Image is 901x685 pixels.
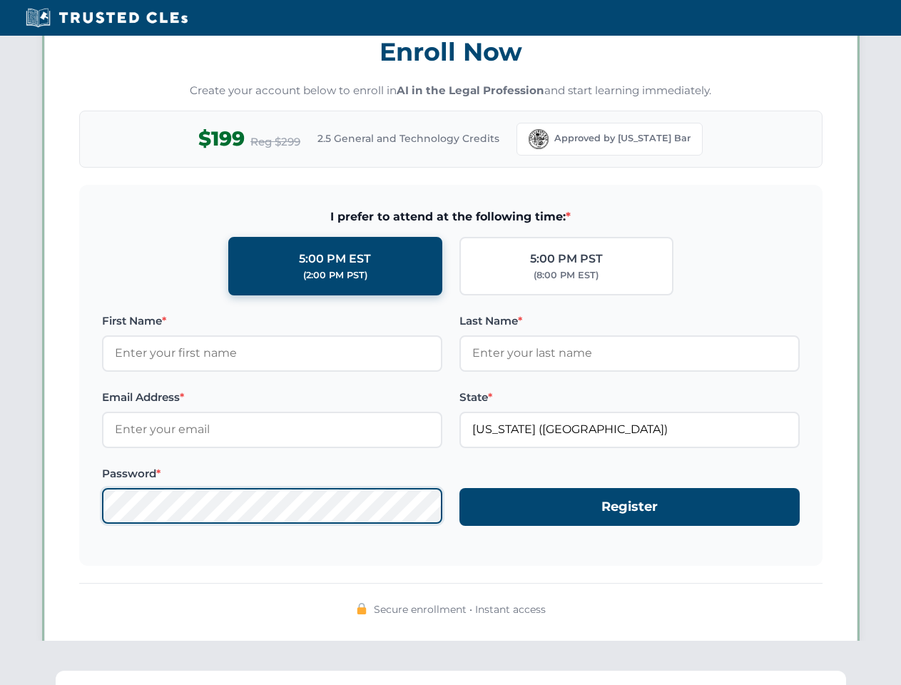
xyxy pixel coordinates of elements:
[459,488,800,526] button: Register
[459,412,800,447] input: Florida (FL)
[459,313,800,330] label: Last Name
[529,129,549,149] img: Florida Bar
[397,83,544,97] strong: AI in the Legal Profession
[102,313,442,330] label: First Name
[102,208,800,226] span: I prefer to attend at the following time:
[21,7,192,29] img: Trusted CLEs
[102,412,442,447] input: Enter your email
[459,389,800,406] label: State
[102,389,442,406] label: Email Address
[198,123,245,155] span: $199
[317,131,499,146] span: 2.5 General and Technology Credits
[534,268,599,283] div: (8:00 PM EST)
[299,250,371,268] div: 5:00 PM EST
[374,602,546,617] span: Secure enrollment • Instant access
[79,29,823,74] h3: Enroll Now
[102,335,442,371] input: Enter your first name
[459,335,800,371] input: Enter your last name
[530,250,603,268] div: 5:00 PM PST
[554,131,691,146] span: Approved by [US_STATE] Bar
[79,83,823,99] p: Create your account below to enroll in and start learning immediately.
[250,133,300,151] span: Reg $299
[303,268,367,283] div: (2:00 PM PST)
[102,465,442,482] label: Password
[356,603,367,614] img: 🔒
